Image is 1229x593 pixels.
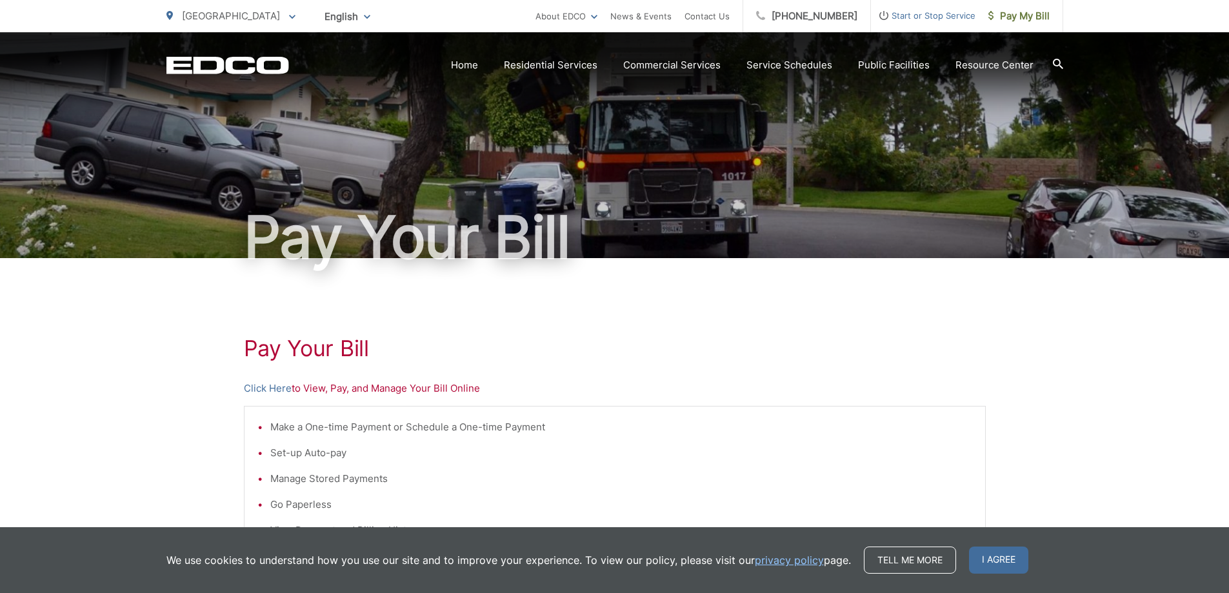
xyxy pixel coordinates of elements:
[610,8,672,24] a: News & Events
[315,5,380,28] span: English
[858,57,930,73] a: Public Facilities
[535,8,597,24] a: About EDCO
[969,547,1028,574] span: I agree
[755,552,824,568] a: privacy policy
[270,419,972,435] li: Make a One-time Payment or Schedule a One-time Payment
[864,547,956,574] a: Tell me more
[270,523,972,538] li: View Payment and Billing History
[244,381,292,396] a: Click Here
[623,57,721,73] a: Commercial Services
[244,336,986,361] h1: Pay Your Bill
[684,8,730,24] a: Contact Us
[988,8,1050,24] span: Pay My Bill
[955,57,1034,73] a: Resource Center
[270,471,972,487] li: Manage Stored Payments
[166,552,851,568] p: We use cookies to understand how you use our site and to improve your experience. To view our pol...
[504,57,597,73] a: Residential Services
[270,497,972,512] li: Go Paperless
[244,381,986,396] p: to View, Pay, and Manage Your Bill Online
[270,445,972,461] li: Set-up Auto-pay
[166,56,289,74] a: EDCD logo. Return to the homepage.
[746,57,832,73] a: Service Schedules
[182,10,280,22] span: [GEOGRAPHIC_DATA]
[451,57,478,73] a: Home
[166,205,1063,270] h1: Pay Your Bill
